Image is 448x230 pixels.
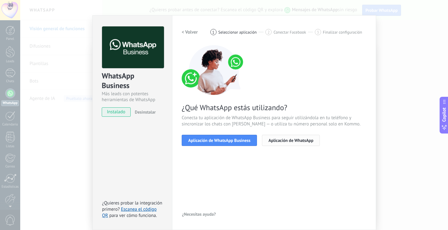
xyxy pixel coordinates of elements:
img: logo_main.png [102,26,164,68]
span: 3 [317,30,319,35]
span: Conecta tu aplicación de WhatsApp Business para seguir utilizándola en tu teléfono y sincronizar ... [182,115,366,127]
span: Conectar Facebook [273,30,306,35]
button: Aplicación de WhatsApp [262,135,320,146]
a: Escanea el código QR [102,206,156,218]
div: Más leads con potentes herramientas de WhatsApp [102,91,163,103]
button: < Volver [182,26,198,38]
span: Copilot [441,107,447,122]
img: connect number [182,45,247,95]
div: WhatsApp Business [102,71,163,91]
span: Aplicación de WhatsApp [268,138,313,143]
span: ¿Necesitas ayuda? [182,212,216,216]
span: ¿Qué WhatsApp estás utilizando? [182,103,366,112]
span: instalado [102,107,130,117]
button: ¿Necesitas ayuda? [182,209,216,219]
span: Finalizar configuración [323,30,362,35]
span: Aplicación de WhatsApp Business [188,138,250,143]
span: Seleccionar aplicación [218,30,257,35]
span: 2 [268,30,270,35]
span: ¿Quieres probar la integración primero? [102,200,162,212]
h2: < Volver [182,29,198,35]
button: Aplicación de WhatsApp Business [182,135,257,146]
span: Desinstalar [135,109,156,115]
button: Desinstalar [132,107,156,117]
span: 1 [212,30,214,35]
span: para ver cómo funciona. [109,213,157,218]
